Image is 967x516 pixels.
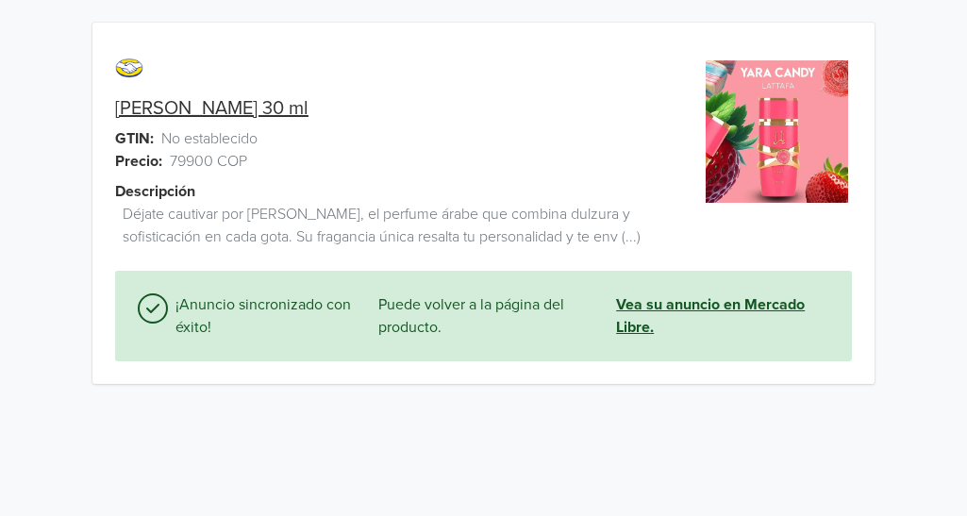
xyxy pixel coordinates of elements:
[161,127,258,150] span: No establecido
[616,293,829,339] a: Vea su anuncio en Mercado Libre.
[115,180,195,203] span: Descripción
[115,150,162,173] span: Precio:
[170,150,247,173] span: 79900 COP
[115,97,308,120] a: [PERSON_NAME] 30 ml
[378,293,616,339] span: Puede volver a la página del producto.
[706,60,848,203] img: product_image
[123,203,702,248] span: Déjate cautivar por [PERSON_NAME], el perfume árabe que combina dulzura y sofisticación en cada g...
[168,293,378,339] span: ¡Anuncio sincronizado con éxito!
[115,127,154,150] span: GTIN:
